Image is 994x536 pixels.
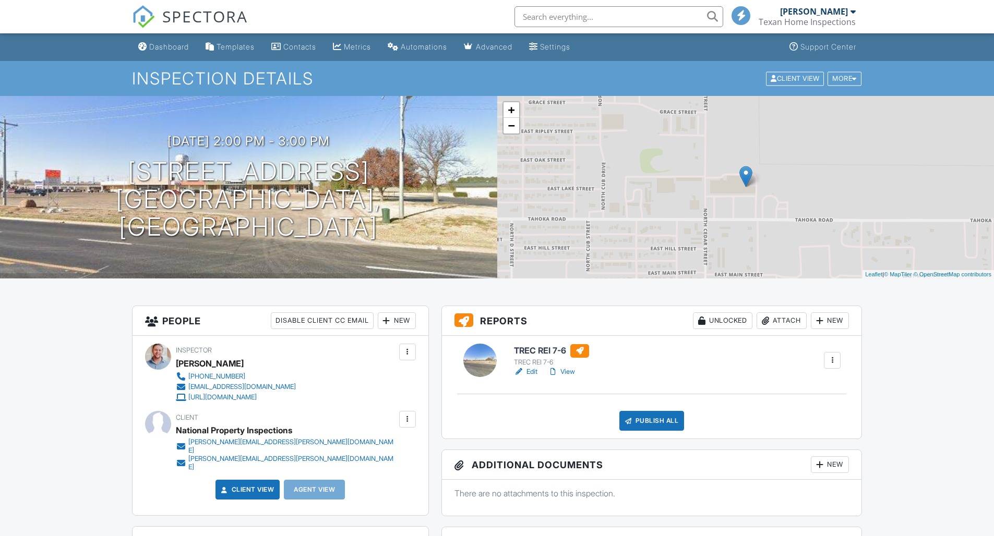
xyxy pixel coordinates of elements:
[167,134,330,148] h3: [DATE] 2:00 pm - 3:00 pm
[132,14,248,36] a: SPECTORA
[514,6,723,27] input: Search everything...
[401,42,447,51] div: Automations
[476,42,512,51] div: Advanced
[914,271,991,277] a: © OpenStreetMap contributors
[693,312,752,329] div: Unlocked
[811,456,849,473] div: New
[548,367,575,377] a: View
[514,367,537,377] a: Edit
[454,488,849,499] p: There are no attachments to this inspection.
[800,42,856,51] div: Support Center
[766,71,824,86] div: Client View
[384,38,451,57] a: Automations (Basic)
[188,383,296,391] div: [EMAIL_ADDRESS][DOMAIN_NAME]
[619,411,685,431] div: Publish All
[188,438,397,455] div: [PERSON_NAME][EMAIL_ADDRESS][PERSON_NAME][DOMAIN_NAME]
[271,312,374,329] div: Disable Client CC Email
[884,271,912,277] a: © MapTiler
[442,306,862,336] h3: Reports
[176,382,296,392] a: [EMAIL_ADDRESS][DOMAIN_NAME]
[780,6,848,17] div: [PERSON_NAME]
[132,69,863,88] h1: Inspection Details
[759,17,856,27] div: Texan Home Inspections
[329,38,375,57] a: Metrics
[460,38,517,57] a: Advanced
[188,372,245,381] div: [PHONE_NUMBER]
[134,38,193,57] a: Dashboard
[757,312,807,329] div: Attach
[378,312,416,329] div: New
[267,38,320,57] a: Contacts
[828,71,861,86] div: More
[176,455,397,471] a: [PERSON_NAME][EMAIL_ADDRESS][PERSON_NAME][DOMAIN_NAME]
[540,42,570,51] div: Settings
[514,358,589,367] div: TREC REI 7-6
[811,312,849,329] div: New
[176,413,198,421] span: Client
[863,270,994,279] div: |
[188,455,397,471] div: [PERSON_NAME][EMAIL_ADDRESS][PERSON_NAME][DOMAIN_NAME]
[219,484,274,495] a: Client View
[176,438,397,455] a: [PERSON_NAME][EMAIL_ADDRESS][PERSON_NAME][DOMAIN_NAME]
[201,38,259,57] a: Templates
[525,38,574,57] a: Settings
[188,393,257,401] div: [URL][DOMAIN_NAME]
[217,42,255,51] div: Templates
[176,392,296,403] a: [URL][DOMAIN_NAME]
[504,118,519,133] a: Zoom out
[865,271,882,277] a: Leaflet
[132,5,155,28] img: The Best Home Inspection Software - Spectora
[514,344,589,367] a: TREC REI 7-6 TREC REI 7-6
[514,344,589,358] h6: TREC REI 7-6
[162,5,248,27] span: SPECTORA
[133,306,428,336] h3: People
[176,422,292,438] div: National Property Inspections
[149,42,189,51] div: Dashboard
[442,450,862,480] h3: Additional Documents
[17,158,481,240] h1: [STREET_ADDRESS] [GEOGRAPHIC_DATA], [GEOGRAPHIC_DATA]
[785,38,860,57] a: Support Center
[283,42,316,51] div: Contacts
[504,102,519,118] a: Zoom in
[176,346,212,354] span: Inspector
[765,74,827,82] a: Client View
[176,371,296,382] a: [PHONE_NUMBER]
[344,42,371,51] div: Metrics
[176,356,244,371] div: [PERSON_NAME]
